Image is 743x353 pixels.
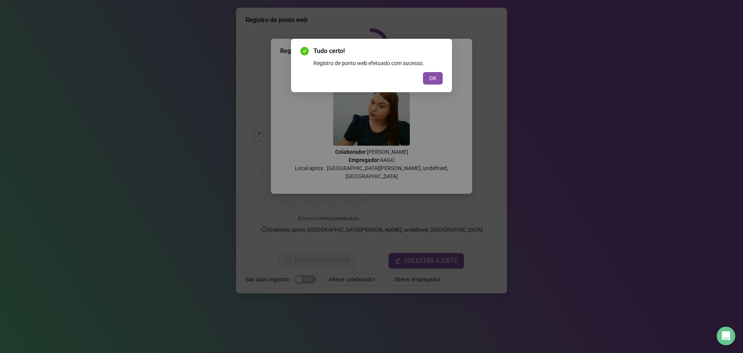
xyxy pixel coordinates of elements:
span: check-circle [300,47,309,55]
span: OK [429,74,437,83]
div: Registro de ponto web efetuado com sucesso. [313,59,443,67]
div: Open Intercom Messenger [717,327,735,345]
span: Tudo certo! [313,46,443,56]
button: OK [423,72,443,84]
